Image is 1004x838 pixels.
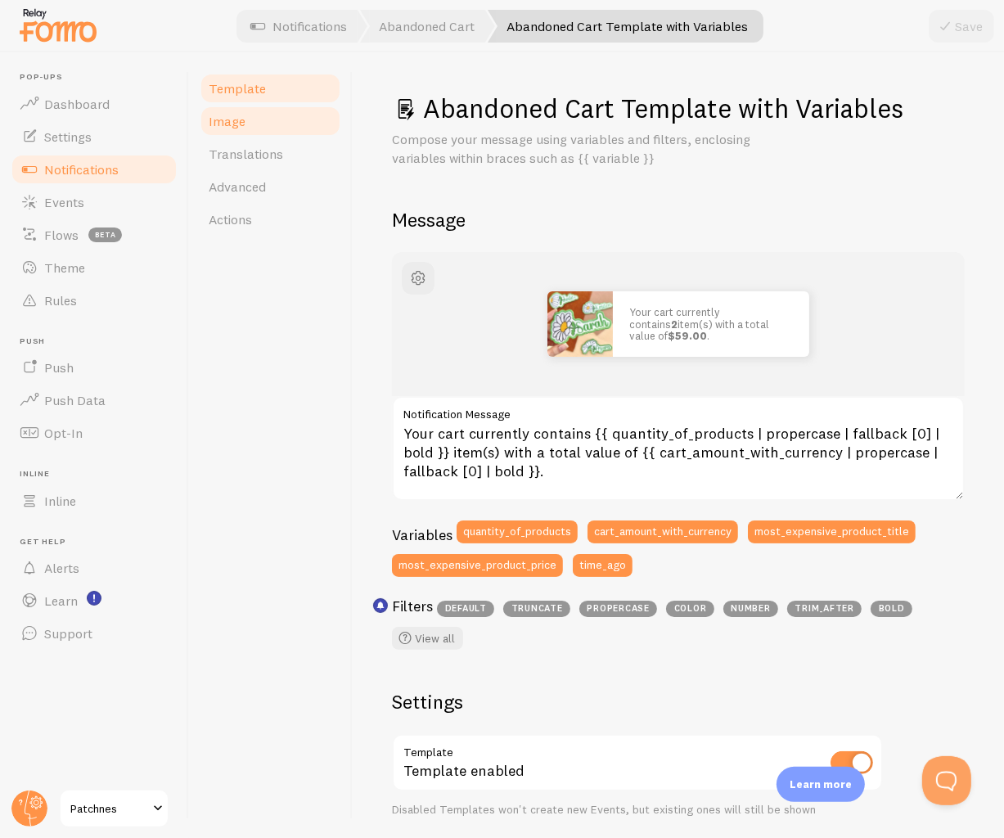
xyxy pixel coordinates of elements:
[437,601,494,617] span: default
[209,178,266,195] span: Advanced
[199,137,342,170] a: Translations
[10,153,178,186] a: Notifications
[392,396,965,424] label: Notification Message
[44,560,79,576] span: Alerts
[10,484,178,517] a: Inline
[20,336,178,347] span: Push
[20,537,178,547] span: Get Help
[392,734,883,794] div: Template enabled
[10,186,178,219] a: Events
[44,592,78,609] span: Learn
[588,520,738,543] button: cart_amount_with_currency
[44,359,74,376] span: Push
[209,146,283,162] span: Translations
[44,392,106,408] span: Push Data
[723,601,778,617] span: number
[777,767,865,802] div: Learn more
[209,80,266,97] span: Template
[44,161,119,178] span: Notifications
[209,113,245,129] span: Image
[392,627,463,650] a: View all
[44,128,92,145] span: Settings
[20,469,178,480] span: Inline
[666,601,714,617] span: color
[629,306,793,341] p: Your cart currently contains item(s) with a total value of .
[392,689,883,714] h2: Settings
[392,92,965,125] h1: Abandoned Cart Template with Variables
[44,425,83,441] span: Opt-In
[44,194,84,210] span: Events
[373,598,388,613] svg: <p>Use filters like | propercase to change CITY to City in your templates</p>
[392,525,452,544] h3: Variables
[10,88,178,120] a: Dashboard
[87,591,101,606] svg: <p>Watch New Feature Tutorials!</p>
[392,207,965,232] h2: Message
[199,105,342,137] a: Image
[209,211,252,228] span: Actions
[44,493,76,509] span: Inline
[44,96,110,112] span: Dashboard
[10,251,178,284] a: Theme
[44,227,79,243] span: Flows
[10,219,178,251] a: Flows beta
[199,72,342,105] a: Template
[10,351,178,384] a: Push
[10,417,178,449] a: Opt-In
[10,120,178,153] a: Settings
[922,756,971,805] iframe: Help Scout Beacon - Open
[671,318,678,331] strong: 2
[787,601,862,617] span: trim_after
[10,284,178,317] a: Rules
[457,520,578,543] button: quantity_of_products
[10,552,178,584] a: Alerts
[59,789,169,828] a: Patchnes
[392,554,563,577] button: most_expensive_product_price
[44,259,85,276] span: Theme
[88,228,122,242] span: beta
[70,799,148,818] span: Patchnes
[199,170,342,203] a: Advanced
[392,130,785,168] p: Compose your message using variables and filters, enclosing variables within braces such as {{ va...
[573,554,633,577] button: time_ago
[10,617,178,650] a: Support
[871,601,912,617] span: bold
[392,803,883,818] div: Disabled Templates won't create new Events, but existing ones will still be shown
[748,520,916,543] button: most_expensive_product_title
[44,292,77,309] span: Rules
[547,291,613,357] img: Fomo
[44,625,92,642] span: Support
[668,329,707,342] strong: $59.00
[17,4,99,46] img: fomo-relay-logo-orange.svg
[20,72,178,83] span: Pop-ups
[392,597,433,615] h3: Filters
[503,601,570,617] span: truncate
[579,601,657,617] span: propercase
[199,203,342,236] a: Actions
[790,777,852,792] p: Learn more
[10,384,178,417] a: Push Data
[10,584,178,617] a: Learn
